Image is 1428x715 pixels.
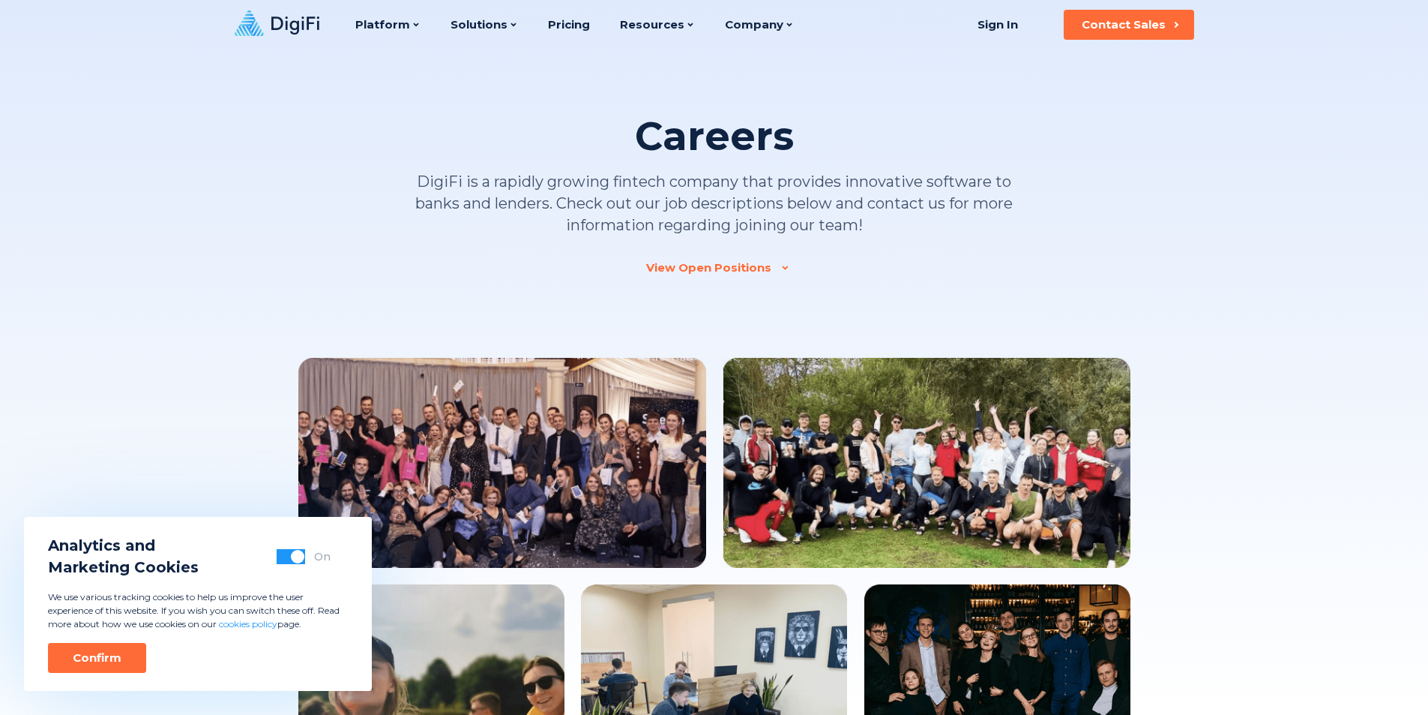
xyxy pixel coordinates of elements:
p: DigiFi is a rapidly growing fintech company that provides innovative software to banks and lender... [407,171,1022,236]
img: Team Image 2 [723,358,1130,568]
div: On [314,549,331,564]
div: Confirm [73,650,121,665]
div: Contact Sales [1082,17,1166,32]
img: Team Image 1 [298,358,706,568]
a: View Open Positions [646,260,782,275]
span: Analytics and [48,535,199,557]
p: We use various tracking cookies to help us improve the user experience of this website. If you wi... [48,590,348,631]
a: cookies policy [219,618,277,629]
span: Marketing Cookies [48,557,199,578]
button: Confirm [48,643,146,673]
button: Contact Sales [1064,10,1194,40]
h1: Careers [635,114,794,159]
div: View Open Positions [646,260,771,275]
a: Sign In [959,10,1037,40]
